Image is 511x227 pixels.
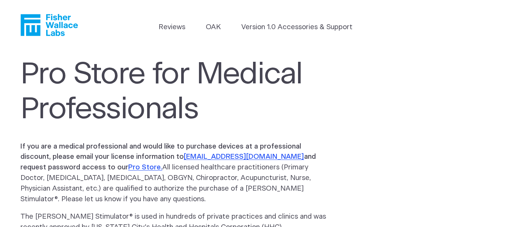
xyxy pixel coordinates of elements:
h1: Pro Store for Medical Professionals [20,57,335,127]
a: Pro Store. [128,164,162,171]
p: All licensed healthcare practitioners (Primary Doctor, [MEDICAL_DATA], [MEDICAL_DATA], OBGYN, Chi... [20,141,329,205]
a: OAK [206,22,221,33]
b: If you are a medical professional and would like to purchase devices at a professional discount, ... [20,143,316,171]
a: Version 1.0 Accessories & Support [241,22,353,33]
a: Fisher Wallace [20,14,78,36]
a: [EMAIL_ADDRESS][DOMAIN_NAME] [184,153,304,160]
a: Reviews [158,22,185,33]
